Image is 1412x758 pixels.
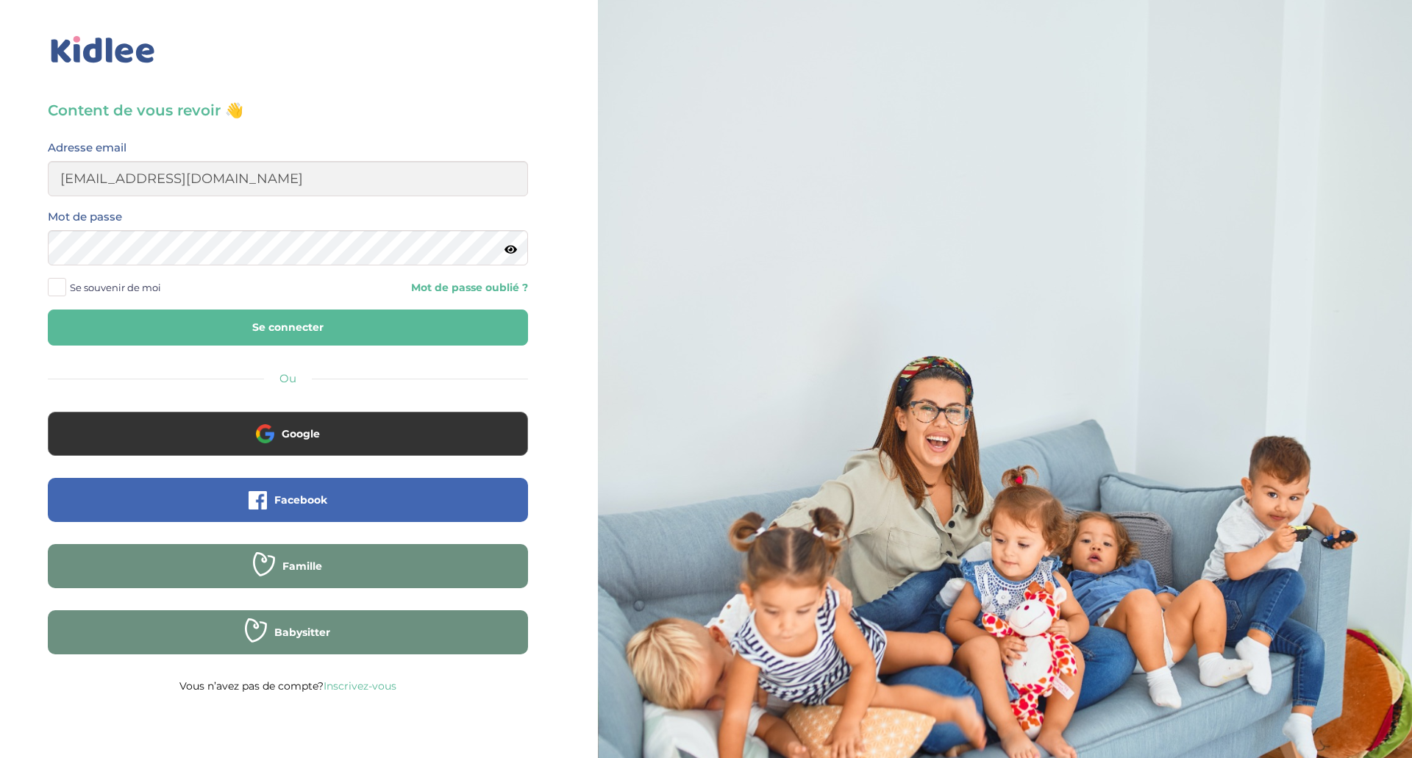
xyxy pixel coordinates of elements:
a: Famille [48,569,528,583]
span: Babysitter [274,625,330,640]
button: Famille [48,544,528,588]
a: Babysitter [48,635,528,649]
img: facebook.png [249,491,267,509]
button: Facebook [48,478,528,522]
p: Vous n’avez pas de compte? [48,676,528,696]
button: Babysitter [48,610,528,654]
input: Email [48,161,528,196]
img: logo_kidlee_bleu [48,33,158,67]
a: Mot de passe oublié ? [299,281,527,295]
span: Ou [279,371,296,385]
label: Adresse email [48,138,126,157]
h3: Content de vous revoir 👋 [48,100,528,121]
span: Facebook [274,493,327,507]
img: google.png [256,424,274,443]
span: Se souvenir de moi [70,278,161,297]
a: Facebook [48,503,528,517]
button: Se connecter [48,310,528,346]
span: Famille [282,559,322,573]
a: Google [48,437,528,451]
button: Google [48,412,528,456]
a: Inscrivez-vous [324,679,396,693]
span: Google [282,426,320,441]
label: Mot de passe [48,207,122,226]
